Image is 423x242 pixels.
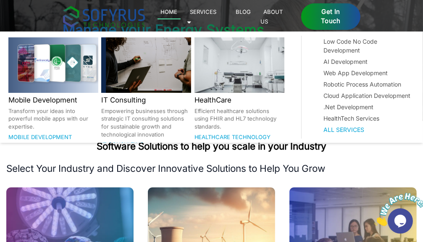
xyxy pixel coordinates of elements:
a: About Us [260,7,283,26]
a: Services 🞃 [187,7,217,26]
iframe: chat widget [371,189,423,229]
img: sofyrus [63,6,145,27]
a: All Services [324,125,412,134]
a: Home [158,7,181,19]
a: Mobile Development [8,134,72,140]
a: Cloud Application Development [324,91,412,100]
p: Transform your ideas into powerful mobile apps with our expertise. [8,107,98,131]
p: Empowering businesses through strategic IT consulting solutions for sustainable growth and techno... [101,107,191,139]
a: IT Consulting [101,141,144,148]
a: .Net Development [324,103,412,111]
a: Web App Development [324,68,412,77]
a: Get in Touch [301,3,360,30]
h2: Software Solutions to help you scale in your Industry [6,140,417,153]
img: Chat attention grabber [3,3,55,37]
a: AI Development [324,57,412,66]
a: Healthcare Technology Consulting [194,134,271,150]
a: Blog [233,7,254,17]
p: Efficient healthcare solutions using FHIR and HL7 technology standards. [194,107,284,131]
h2: Mobile Development [8,95,98,105]
a: Robotic Process Automation [324,80,412,89]
a: Low Code No Code Development [324,37,412,55]
a: HealthTech Services [324,114,412,123]
h2: HealthCare [194,95,284,105]
h2: IT Consulting [101,95,191,105]
p: Select Your Industry and Discover Innovative Solutions to Help You Grow [6,162,417,175]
